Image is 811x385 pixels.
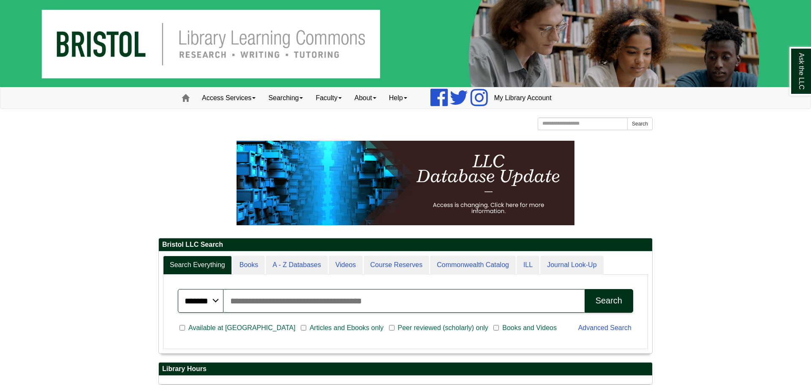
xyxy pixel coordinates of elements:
[163,256,232,275] a: Search Everything
[185,323,299,333] span: Available at [GEOGRAPHIC_DATA]
[596,296,622,306] div: Search
[159,363,652,376] h2: Library Hours
[262,87,309,109] a: Searching
[430,256,516,275] a: Commonwealth Catalog
[395,323,492,333] span: Peer reviewed (scholarly) only
[493,324,499,332] input: Books and Videos
[329,256,363,275] a: Videos
[301,324,306,332] input: Articles and Ebooks only
[159,238,652,251] h2: Bristol LLC Search
[237,141,574,225] img: HTML tutorial
[578,324,631,331] a: Advanced Search
[364,256,430,275] a: Course Reserves
[627,117,653,130] button: Search
[389,324,395,332] input: Peer reviewed (scholarly) only
[180,324,185,332] input: Available at [GEOGRAPHIC_DATA]
[266,256,328,275] a: A - Z Databases
[585,289,633,313] button: Search
[196,87,262,109] a: Access Services
[540,256,603,275] a: Journal Look-Up
[306,323,387,333] span: Articles and Ebooks only
[499,323,560,333] span: Books and Videos
[309,87,348,109] a: Faculty
[383,87,414,109] a: Help
[488,87,558,109] a: My Library Account
[233,256,265,275] a: Books
[348,87,383,109] a: About
[517,256,539,275] a: ILL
